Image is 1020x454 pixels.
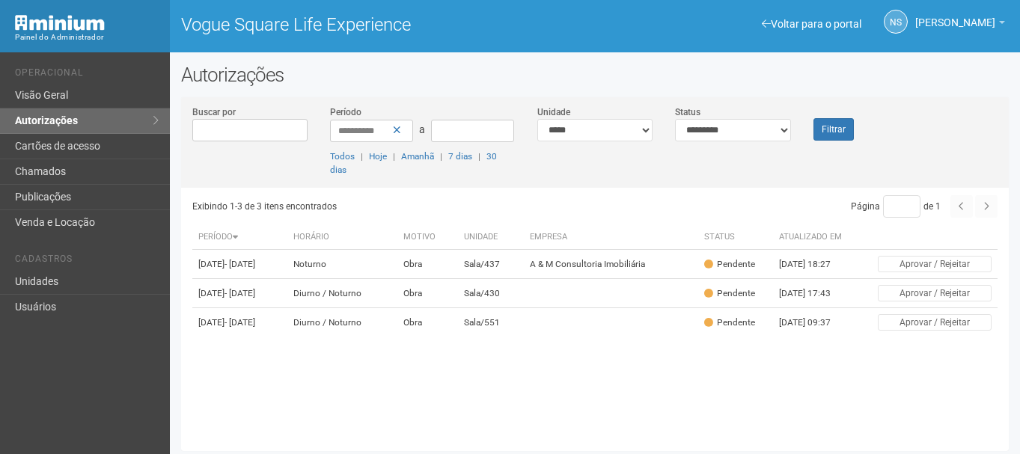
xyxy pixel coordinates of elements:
a: Amanhã [401,151,434,162]
th: Atualizado em [773,225,855,250]
td: [DATE] 18:27 [773,250,855,279]
label: Unidade [537,105,570,119]
span: Página de 1 [851,201,941,212]
td: Sala/437 [458,250,524,279]
a: [PERSON_NAME] [915,19,1005,31]
div: Pendente [704,316,755,329]
label: Status [675,105,700,119]
th: Período [192,225,287,250]
li: Cadastros [15,254,159,269]
span: | [440,151,442,162]
a: Voltar para o portal [762,18,861,30]
span: a [419,123,425,135]
span: | [361,151,363,162]
button: Aprovar / Rejeitar [878,314,992,331]
a: NS [884,10,908,34]
th: Motivo [397,225,458,250]
span: - [DATE] [225,288,255,298]
button: Aprovar / Rejeitar [878,285,992,301]
td: Obra [397,279,458,308]
label: Buscar por [192,105,236,119]
td: [DATE] [192,250,287,279]
a: Hoje [369,151,387,162]
th: Status [698,225,773,250]
a: Todos [330,151,355,162]
td: Sala/551 [458,308,524,337]
label: Período [330,105,361,119]
h1: Vogue Square Life Experience [181,15,584,34]
td: Diurno / Noturno [287,308,397,337]
span: | [478,151,480,162]
a: 7 dias [448,151,472,162]
div: Painel do Administrador [15,31,159,44]
h2: Autorizações [181,64,1009,86]
td: Obra [397,250,458,279]
td: [DATE] 09:37 [773,308,855,337]
span: - [DATE] [225,259,255,269]
span: | [393,151,395,162]
div: Exibindo 1-3 de 3 itens encontrados [192,195,590,218]
td: A & M Consultoria Imobiliária [524,250,699,279]
th: Empresa [524,225,699,250]
li: Operacional [15,67,159,83]
span: Nicolle Silva [915,2,995,28]
div: Pendente [704,258,755,271]
td: Diurno / Noturno [287,279,397,308]
td: Sala/430 [458,279,524,308]
td: Noturno [287,250,397,279]
td: [DATE] 17:43 [773,279,855,308]
div: Pendente [704,287,755,300]
th: Horário [287,225,397,250]
td: Obra [397,308,458,337]
button: Filtrar [813,118,854,141]
span: - [DATE] [225,317,255,328]
img: Minium [15,15,105,31]
td: [DATE] [192,308,287,337]
td: [DATE] [192,279,287,308]
th: Unidade [458,225,524,250]
button: Aprovar / Rejeitar [878,256,992,272]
